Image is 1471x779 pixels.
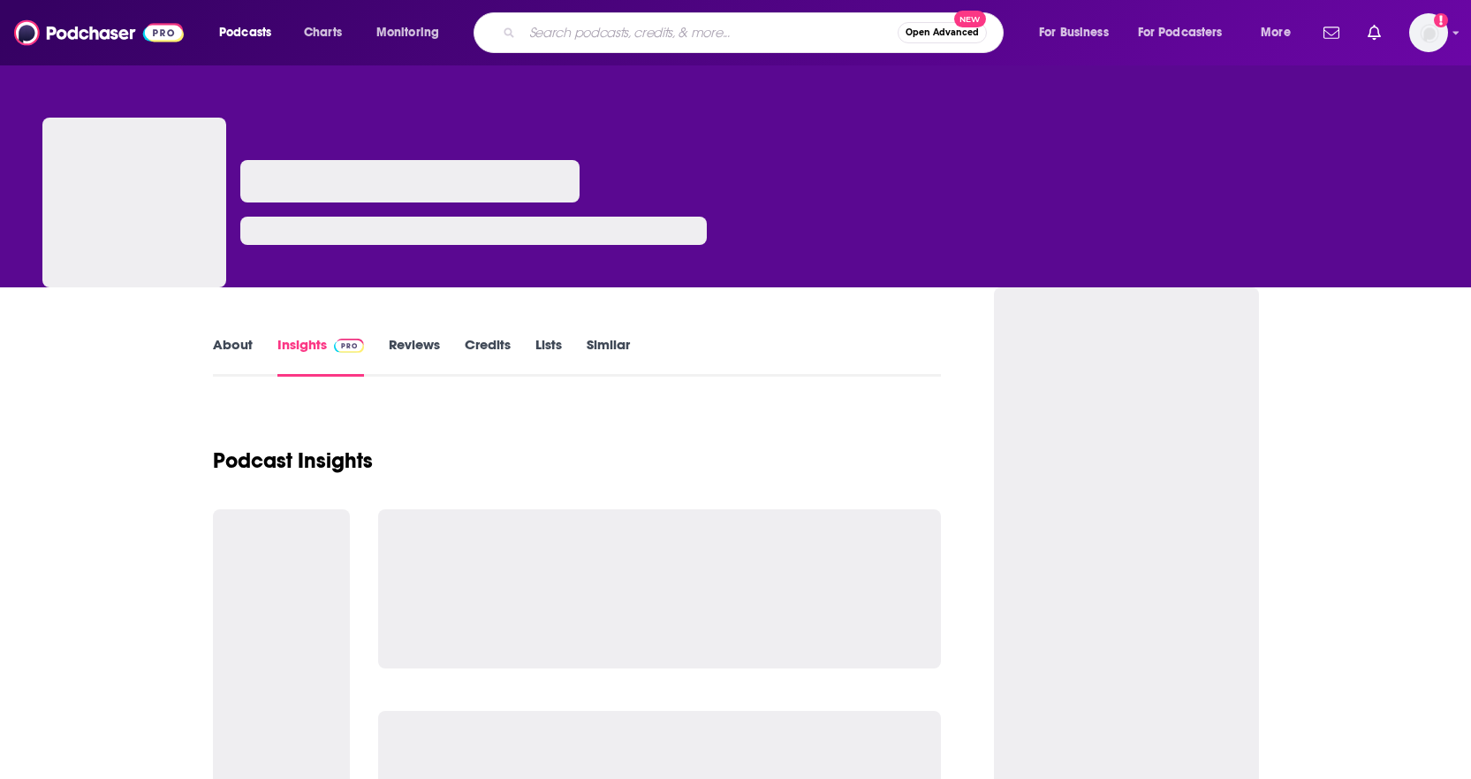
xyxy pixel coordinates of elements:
span: For Podcasters [1138,20,1223,45]
h1: Podcast Insights [213,447,373,474]
span: More [1261,20,1291,45]
a: InsightsPodchaser Pro [277,336,365,377]
img: Podchaser - Follow, Share and Rate Podcasts [14,16,184,50]
a: Reviews [389,336,440,377]
span: Monitoring [376,20,439,45]
button: open menu [207,19,294,47]
a: Lists [535,336,562,377]
a: Credits [465,336,511,377]
img: Podchaser Pro [334,339,365,353]
button: Show profile menu [1409,13,1448,52]
button: Open AdvancedNew [898,22,987,43]
input: Search podcasts, credits, & more... [522,19,898,47]
button: open menu [1126,19,1248,47]
button: open menu [1248,19,1313,47]
a: Similar [587,336,630,377]
a: Show notifications dropdown [1316,18,1346,48]
span: Open Advanced [906,28,979,37]
a: Show notifications dropdown [1361,18,1388,48]
span: Podcasts [219,20,271,45]
span: New [954,11,986,27]
a: About [213,336,253,377]
button: open menu [364,19,462,47]
img: User Profile [1409,13,1448,52]
span: Logged in as calellac [1409,13,1448,52]
span: For Business [1039,20,1109,45]
div: Search podcasts, credits, & more... [490,12,1020,53]
span: Charts [304,20,342,45]
a: Charts [292,19,353,47]
svg: Add a profile image [1434,13,1448,27]
button: open menu [1027,19,1131,47]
